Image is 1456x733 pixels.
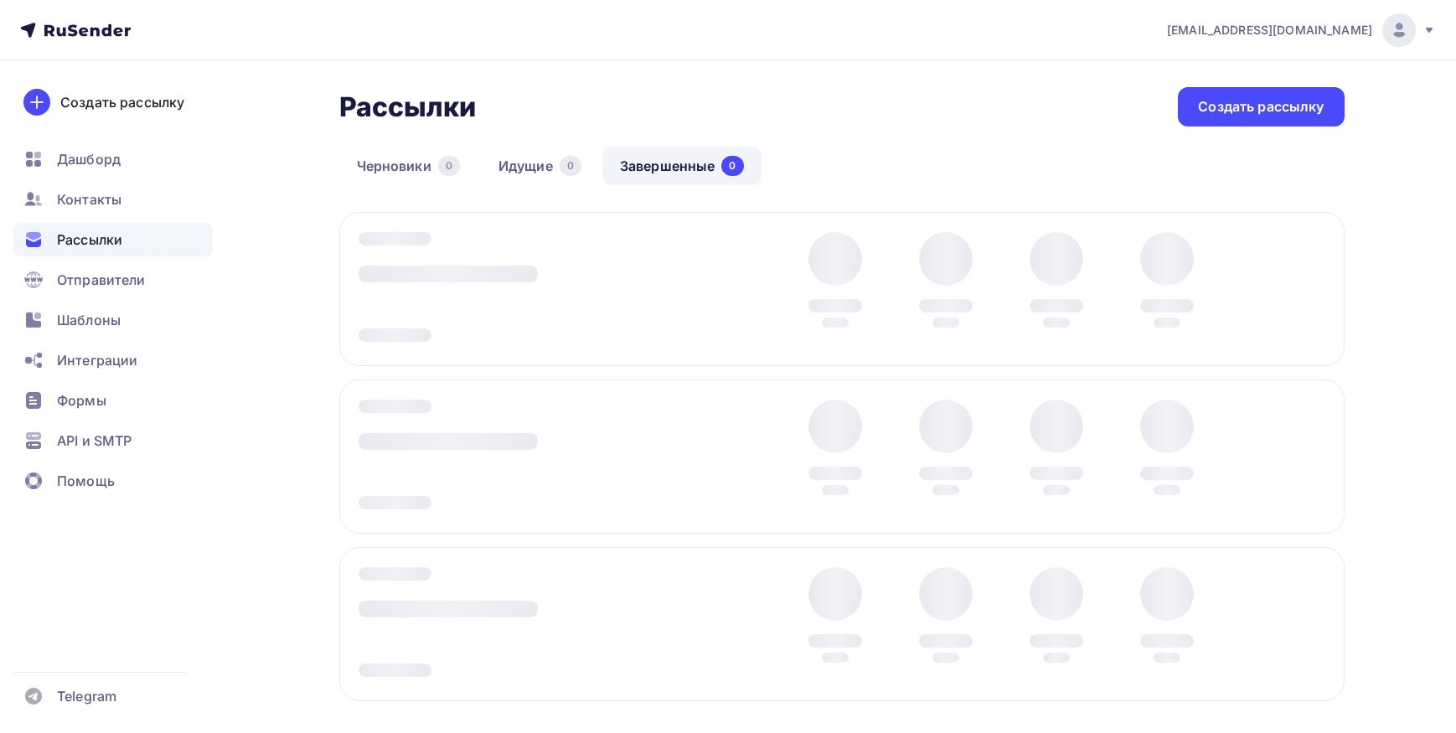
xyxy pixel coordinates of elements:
a: Рассылки [13,223,213,256]
span: [EMAIL_ADDRESS][DOMAIN_NAME] [1167,22,1372,39]
a: Контакты [13,183,213,216]
a: [EMAIL_ADDRESS][DOMAIN_NAME] [1167,13,1436,47]
span: Рассылки [57,230,122,250]
div: 0 [438,156,460,176]
a: Идущие0 [481,147,599,185]
a: Дашборд [13,142,213,176]
div: 0 [721,156,743,176]
a: Формы [13,384,213,417]
a: Завершенные0 [602,147,762,185]
span: Помощь [57,471,115,491]
span: Шаблоны [57,310,121,330]
span: Дашборд [57,149,121,169]
span: API и SMTP [57,431,132,451]
a: Отправители [13,263,213,297]
h2: Рассылки [339,90,477,124]
span: Контакты [57,189,121,209]
div: 0 [560,156,581,176]
div: Создать рассылку [1198,97,1324,116]
a: Шаблоны [13,303,213,337]
a: Черновики0 [339,147,478,185]
div: Создать рассылку [60,92,184,112]
span: Telegram [57,686,116,706]
span: Формы [57,390,106,410]
span: Отправители [57,270,146,290]
span: Интеграции [57,350,137,370]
